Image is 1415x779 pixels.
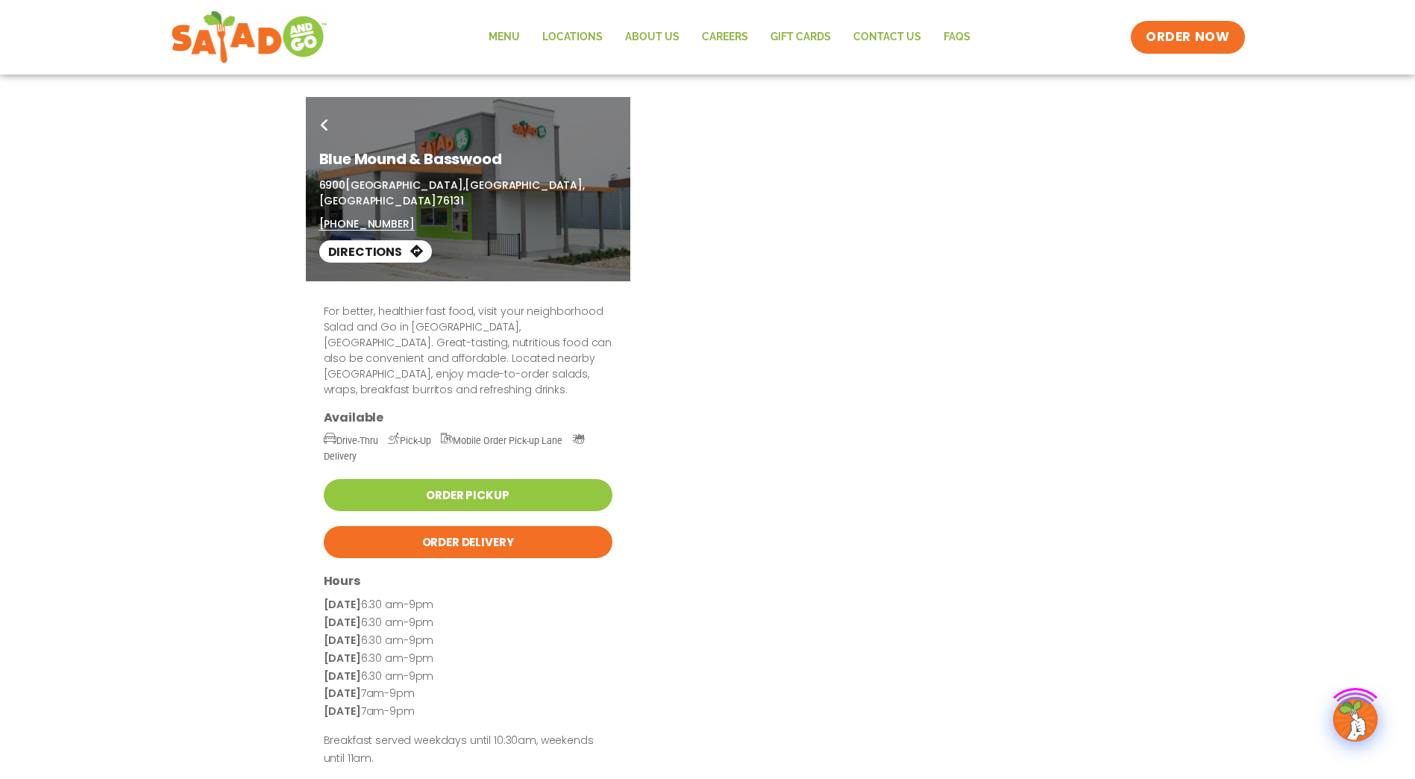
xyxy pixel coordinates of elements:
strong: [DATE] [324,686,361,701]
p: Breakfast served weekdays until 10:30am, weekends until 11am. [324,732,612,768]
a: Contact Us [842,20,932,54]
p: 6:30 am-9pm [324,614,612,632]
h1: Blue Mound & Basswood [319,148,617,170]
span: Pick-Up [388,435,431,446]
span: [GEOGRAPHIC_DATA], [345,178,465,193]
h3: Hours [324,573,612,589]
a: Order Pickup [324,479,612,511]
p: 7am-9pm [324,685,612,703]
p: 6:30 am-9pm [324,632,612,650]
a: Careers [691,20,759,54]
a: GIFT CARDS [759,20,842,54]
a: About Us [614,20,691,54]
a: Order Delivery [324,526,612,558]
nav: Menu [477,20,982,54]
a: [PHONE_NUMBER] [319,216,415,232]
span: Drive-Thru [324,435,378,446]
strong: [DATE] [324,669,361,683]
p: 6:30 am-9pm [324,668,612,686]
strong: [DATE] [324,633,361,648]
p: For better, healthier fast food, visit your neighborhood Salad and Go in [GEOGRAPHIC_DATA], [GEOG... [324,304,612,398]
strong: [DATE] [324,651,361,666]
span: [GEOGRAPHIC_DATA], [465,178,584,193]
a: Locations [531,20,614,54]
strong: [DATE] [324,615,361,630]
a: ORDER NOW [1131,21,1244,54]
a: Directions [319,240,432,263]
a: FAQs [932,20,982,54]
span: 6900 [319,178,345,193]
strong: [DATE] [324,597,361,612]
h3: Available [324,410,612,425]
span: Mobile Order Pick-up Lane [441,435,563,446]
img: new-SAG-logo-768×292 [171,7,328,67]
p: 7am-9pm [324,703,612,721]
p: 6:30 am-9pm [324,650,612,668]
span: 76131 [436,193,463,208]
a: Menu [477,20,531,54]
strong: [DATE] [324,704,361,719]
span: ORDER NOW [1146,28,1229,46]
span: [GEOGRAPHIC_DATA] [319,193,437,208]
p: 6:30 am-9pm [324,596,612,614]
